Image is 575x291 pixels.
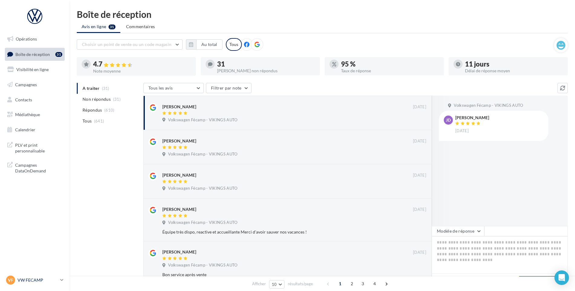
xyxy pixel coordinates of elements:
[347,279,357,289] span: 2
[16,67,49,72] span: Visibilité en ligne
[413,207,426,212] span: [DATE]
[4,108,66,121] a: Médiathèque
[162,249,196,255] div: [PERSON_NAME]
[413,139,426,144] span: [DATE]
[217,69,315,73] div: [PERSON_NAME] non répondus
[288,281,313,287] span: résultats/page
[55,52,62,57] div: 31
[83,96,111,102] span: Non répondus
[4,93,66,106] a: Contacts
[252,281,266,287] span: Afficher
[168,263,237,268] span: Volkswagen Fécamp - VIKINGS AUTO
[269,280,284,289] button: 10
[186,39,223,50] button: Au total
[15,127,35,132] span: Calendrier
[465,69,563,73] div: Délai de réponse moyen
[4,63,66,76] a: Visibilité en ligne
[196,39,223,50] button: Au total
[341,69,439,73] div: Taux de réponse
[446,117,451,123] span: JD
[82,42,171,47] span: Choisir un point de vente ou un code magasin
[15,112,40,117] span: Médiathèque
[217,61,315,67] div: 31
[370,279,379,289] span: 4
[93,61,191,68] div: 4.7
[16,36,37,41] span: Opérations
[94,119,104,123] span: (641)
[83,118,92,124] span: Tous
[162,229,387,235] div: Équipe très dispo, reactive et accueillante Merci d'avoir sauver nos vacances !
[15,51,50,57] span: Boîte de réception
[162,104,196,110] div: [PERSON_NAME]
[143,83,204,93] button: Tous les avis
[15,82,37,87] span: Campagnes
[15,141,62,154] span: PLV et print personnalisable
[455,116,489,120] div: [PERSON_NAME]
[413,250,426,255] span: [DATE]
[272,282,277,287] span: 10
[5,274,65,286] a: VF VW FECAMP
[454,103,523,108] span: Volkswagen Fécamp - VIKINGS AUTO
[113,97,121,102] span: (31)
[126,24,155,30] span: Commentaires
[226,38,242,51] div: Tous
[4,33,66,45] a: Opérations
[168,152,237,157] span: Volkswagen Fécamp - VIKINGS AUTO
[168,186,237,191] span: Volkswagen Fécamp - VIKINGS AUTO
[4,78,66,91] a: Campagnes
[554,270,569,285] div: Open Intercom Messenger
[104,108,115,113] span: (610)
[93,69,191,73] div: Note moyenne
[358,279,368,289] span: 3
[465,61,563,67] div: 11 jours
[148,85,173,90] span: Tous les avis
[77,10,568,19] div: Boîte de réception
[15,161,62,174] span: Campagnes DataOnDemand
[413,173,426,178] span: [DATE]
[168,117,237,123] span: Volkswagen Fécamp - VIKINGS AUTO
[455,128,469,134] span: [DATE]
[18,277,58,283] p: VW FECAMP
[15,97,32,102] span: Contacts
[83,107,102,113] span: Répondus
[432,226,484,236] button: Modèle de réponse
[4,123,66,136] a: Calendrier
[162,272,387,278] div: Bon service après vente
[162,172,196,178] div: [PERSON_NAME]
[413,104,426,110] span: [DATE]
[335,279,345,289] span: 1
[4,48,66,61] a: Boîte de réception31
[77,39,183,50] button: Choisir un point de vente ou un code magasin
[4,139,66,156] a: PLV et print personnalisable
[206,83,252,93] button: Filtrer par note
[162,206,196,212] div: [PERSON_NAME]
[8,277,13,283] span: VF
[168,220,237,225] span: Volkswagen Fécamp - VIKINGS AUTO
[162,138,196,144] div: [PERSON_NAME]
[341,61,439,67] div: 95 %
[4,159,66,176] a: Campagnes DataOnDemand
